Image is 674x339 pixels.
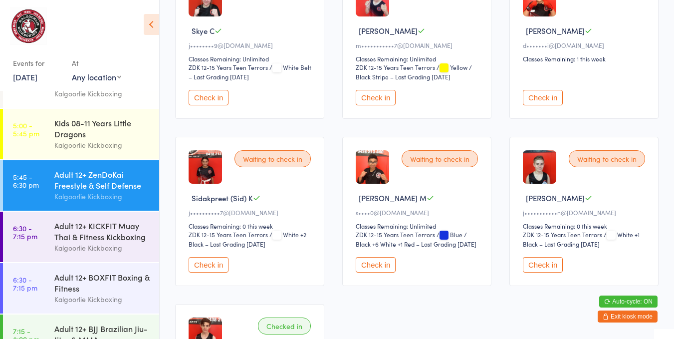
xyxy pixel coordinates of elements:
[356,257,396,273] button: Check in
[356,150,389,184] img: image1717814275.png
[54,88,151,99] div: Kalgoorlie Kickboxing
[13,55,62,71] div: Events for
[356,41,481,49] div: m•••••••••••7@[DOMAIN_NAME]
[192,25,215,36] span: Skye C
[13,276,37,292] time: 6:30 - 7:15 pm
[356,63,435,71] div: ZDK 12-15 Years Teen Terrors
[234,150,311,167] div: Waiting to check in
[523,41,648,49] div: d•••••••i@[DOMAIN_NAME]
[359,193,427,203] span: [PERSON_NAME] M
[3,109,159,159] a: 5:00 -5:45 pmKids 08-11 Years Little DragonsKalgoorlie Kickboxing
[402,150,478,167] div: Waiting to check in
[359,25,418,36] span: [PERSON_NAME]
[192,193,253,203] span: Sidakpreet (Sid) K
[3,160,159,211] a: 5:45 -6:30 pmAdult 12+ ZenDoKai Freestyle & Self DefenseKalgoorlie Kickboxing
[526,193,585,203] span: [PERSON_NAME]
[72,55,121,71] div: At
[356,90,396,105] button: Check in
[54,139,151,151] div: Kalgoorlie Kickboxing
[523,150,556,184] img: image1742988721.png
[72,71,121,82] div: Any location
[13,224,37,240] time: 6:30 - 7:15 pm
[189,257,228,273] button: Check in
[189,54,314,63] div: Classes Remaining: Unlimited
[13,71,37,82] a: [DATE]
[189,90,228,105] button: Check in
[13,173,39,189] time: 5:45 - 6:30 pm
[189,63,268,71] div: ZDK 12-15 Years Teen Terrors
[356,222,481,230] div: Classes Remaining: Unlimited
[356,208,481,217] div: s••••0@[DOMAIN_NAME]
[54,117,151,139] div: Kids 08-11 Years Little Dragons
[189,41,314,49] div: j••••••••9@[DOMAIN_NAME]
[54,191,151,202] div: Kalgoorlie Kickboxing
[258,318,311,335] div: Checked in
[54,220,151,242] div: Adult 12+ KICKFIT Muay Thai & Fitness Kickboxing
[54,272,151,294] div: Adult 12+ BOXFIT Boxing & Fitness
[356,54,481,63] div: Classes Remaining: Unlimited
[54,169,151,191] div: Adult 12+ ZenDoKai Freestyle & Self Defense
[598,311,658,323] button: Exit kiosk mode
[526,25,585,36] span: [PERSON_NAME]
[189,222,314,230] div: Classes Remaining: 0 this week
[523,222,648,230] div: Classes Remaining: 0 this week
[523,257,563,273] button: Check in
[356,230,435,239] div: ZDK 12-15 Years Teen Terrors
[3,212,159,262] a: 6:30 -7:15 pmAdult 12+ KICKFIT Muay Thai & Fitness KickboxingKalgoorlie Kickboxing
[54,294,151,305] div: Kalgoorlie Kickboxing
[523,208,648,217] div: j•••••••••••n@[DOMAIN_NAME]
[10,7,47,45] img: Kalgoorlie Kickboxing
[3,263,159,314] a: 6:30 -7:15 pmAdult 12+ BOXFIT Boxing & FitnessKalgoorlie Kickboxing
[54,242,151,254] div: Kalgoorlie Kickboxing
[13,121,39,137] time: 5:00 - 5:45 pm
[523,54,648,63] div: Classes Remaining: 1 this week
[523,230,602,239] div: ZDK 12-15 Years Teen Terrors
[189,208,314,217] div: j••••••••••7@[DOMAIN_NAME]
[569,150,645,167] div: Waiting to check in
[599,296,658,308] button: Auto-cycle: ON
[189,230,268,239] div: ZDK 12-15 Years Teen Terrors
[523,90,563,105] button: Check in
[189,150,222,184] img: image1711360456.png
